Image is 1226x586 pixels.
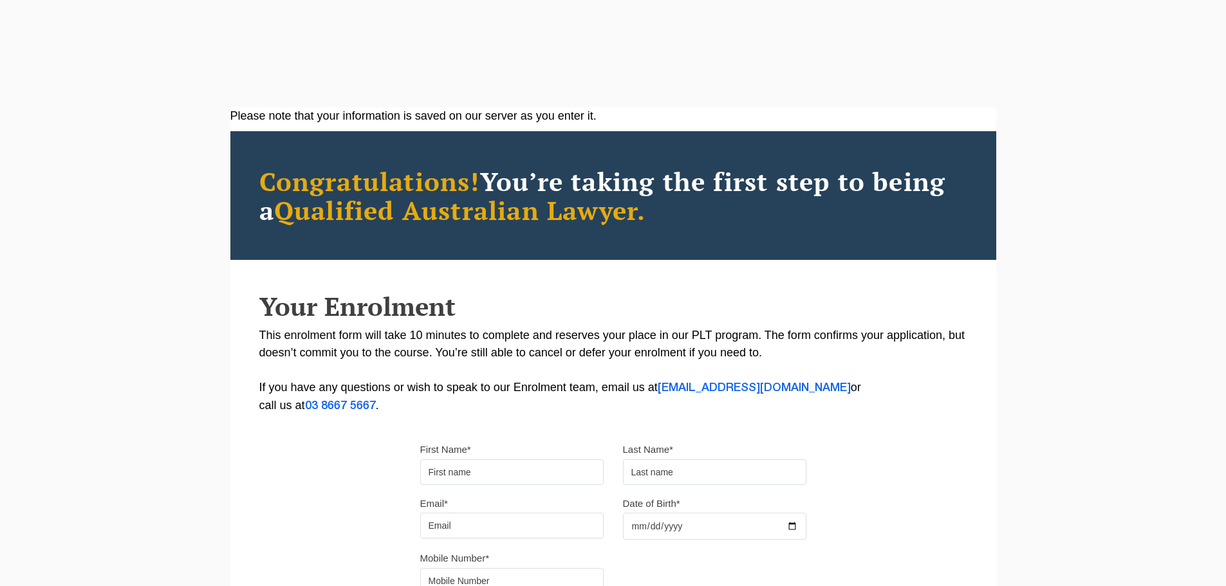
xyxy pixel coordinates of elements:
label: Date of Birth* [623,497,680,510]
label: Email* [420,497,448,510]
h2: Your Enrolment [259,292,967,320]
p: This enrolment form will take 10 minutes to complete and reserves your place in our PLT program. ... [259,327,967,415]
input: Last name [623,459,806,485]
label: First Name* [420,443,471,456]
a: 03 8667 5667 [305,401,376,411]
h2: You’re taking the first step to being a [259,167,967,224]
span: Qualified Australian Lawyer. [274,193,646,227]
label: Last Name* [623,443,673,456]
input: First name [420,459,604,485]
a: [EMAIL_ADDRESS][DOMAIN_NAME] [658,383,851,393]
span: Congratulations! [259,164,480,198]
label: Mobile Number* [420,552,490,565]
input: Email [420,513,604,538]
div: Please note that your information is saved on our server as you enter it. [230,107,996,125]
